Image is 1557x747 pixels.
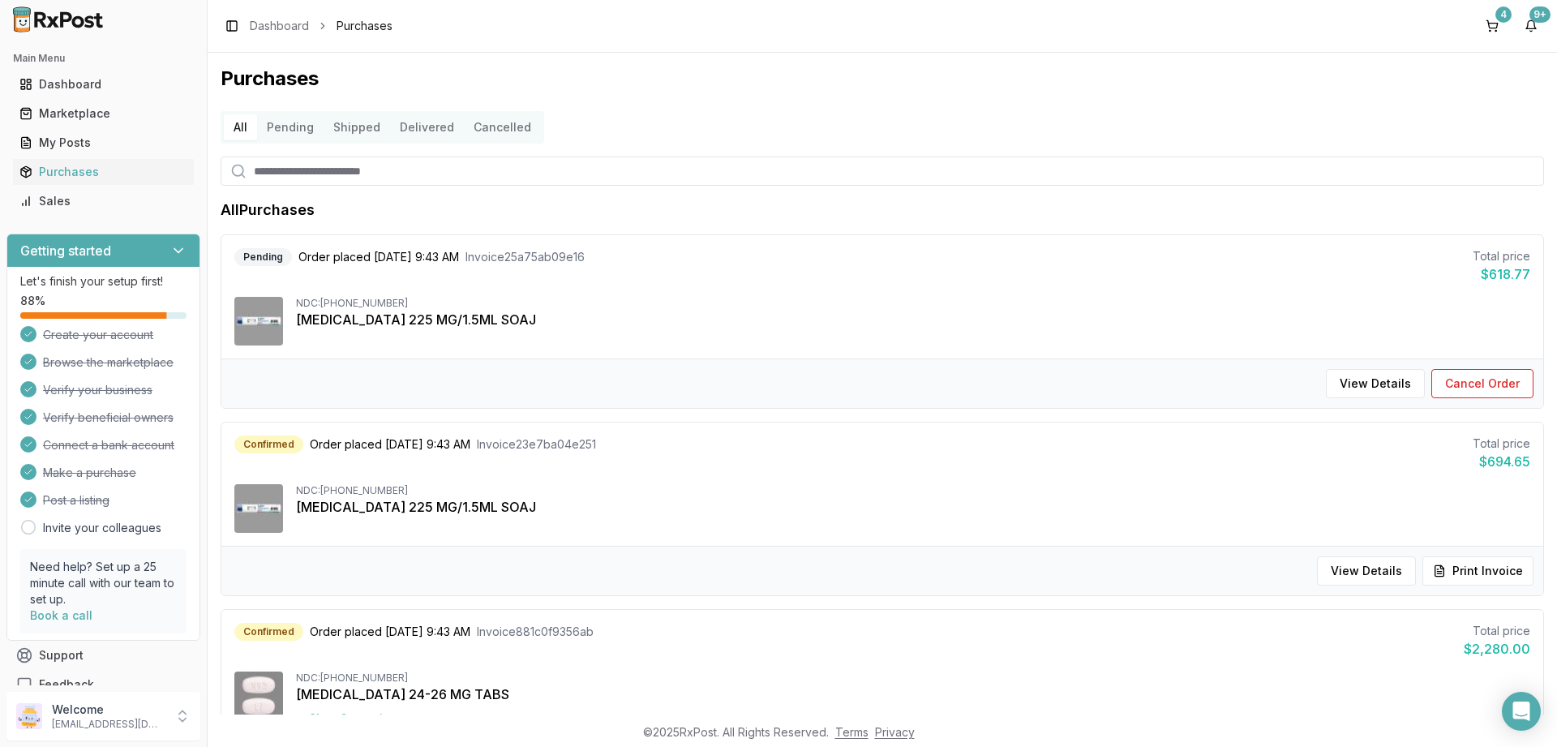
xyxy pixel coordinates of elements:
div: Pending [234,248,292,266]
div: [MEDICAL_DATA] 225 MG/1.5ML SOAJ [296,310,1530,329]
button: Dashboard [6,71,200,97]
a: Marketplace [13,99,194,128]
h1: All Purchases [221,199,315,221]
span: Verify beneficial owners [43,410,174,426]
button: Pending [257,114,324,140]
div: $2,280.00 [1464,639,1530,659]
div: Purchases [19,164,187,180]
button: Print Invoice [1422,556,1533,586]
button: Cancel Order [1431,369,1533,398]
span: 88 % [20,293,45,309]
a: Purchases [13,157,194,187]
button: Feedback [6,670,200,699]
button: Cancelled [464,114,541,140]
div: $618.77 [1473,264,1530,284]
span: Invoice 881c0f9356ab [477,624,594,640]
div: NDC: [PHONE_NUMBER] [296,672,1530,685]
h1: Purchases [221,66,1544,92]
a: Terms [835,725,869,739]
p: [EMAIL_ADDRESS][DOMAIN_NAME] [52,718,165,731]
button: Show3more items [296,704,423,733]
a: Invite your colleagues [43,520,161,536]
button: Sales [6,188,200,214]
div: Confirmed [234,623,303,641]
span: Connect a bank account [43,437,174,453]
p: Need help? Set up a 25 minute call with our team to set up. [30,559,177,607]
button: View Details [1326,369,1425,398]
a: Sales [13,187,194,216]
div: $694.65 [1473,452,1530,471]
button: View Details [1317,556,1416,586]
p: Welcome [52,702,165,718]
button: My Posts [6,130,200,156]
h2: Main Menu [13,52,194,65]
div: Total price [1473,436,1530,452]
button: Marketplace [6,101,200,127]
img: User avatar [16,703,42,729]
img: Ajovy 225 MG/1.5ML SOAJ [234,297,283,346]
div: NDC: [PHONE_NUMBER] [296,297,1530,310]
div: Open Intercom Messenger [1502,692,1541,731]
h3: Getting started [20,241,111,260]
div: Confirmed [234,436,303,453]
div: [MEDICAL_DATA] 24-26 MG TABS [296,685,1530,704]
span: Make a purchase [43,465,136,481]
span: Feedback [39,676,94,693]
button: All [224,114,257,140]
span: Create your account [43,327,153,343]
div: My Posts [19,135,187,151]
a: Book a call [30,608,92,622]
nav: breadcrumb [250,18,392,34]
span: Post a listing [43,492,109,509]
span: Invoice 23e7ba04e251 [477,436,596,453]
div: 4 [1495,6,1512,23]
button: Shipped [324,114,390,140]
img: Entresto 24-26 MG TABS [234,672,283,720]
span: Order placed [DATE] 9:43 AM [310,624,470,640]
div: Total price [1473,248,1530,264]
div: Marketplace [19,105,187,122]
div: Total price [1464,623,1530,639]
a: Privacy [875,725,915,739]
a: Dashboard [250,18,309,34]
img: Ajovy 225 MG/1.5ML SOAJ [234,484,283,533]
div: NDC: [PHONE_NUMBER] [296,484,1530,497]
span: Order placed [DATE] 9:43 AM [310,436,470,453]
span: Browse the marketplace [43,354,174,371]
div: Dashboard [19,76,187,92]
button: 4 [1479,13,1505,39]
span: Verify your business [43,382,152,398]
a: My Posts [13,128,194,157]
div: Sales [19,193,187,209]
p: Let's finish your setup first! [20,273,187,290]
span: Purchases [337,18,392,34]
img: RxPost Logo [6,6,110,32]
span: Order placed [DATE] 9:43 AM [298,249,459,265]
button: Support [6,641,200,670]
button: 9+ [1518,13,1544,39]
button: Delivered [390,114,464,140]
button: Purchases [6,159,200,185]
div: [MEDICAL_DATA] 225 MG/1.5ML SOAJ [296,497,1530,517]
a: Dashboard [13,70,194,99]
div: 9+ [1529,6,1551,23]
span: Invoice 25a75ab09e16 [465,249,585,265]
